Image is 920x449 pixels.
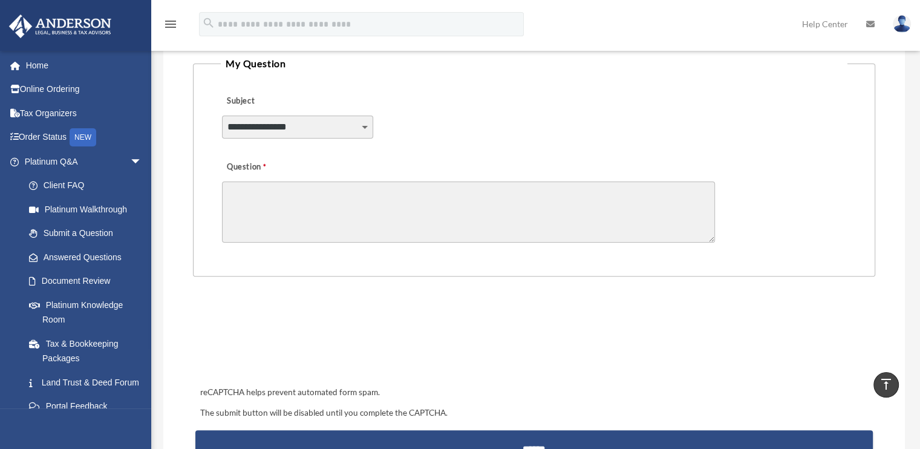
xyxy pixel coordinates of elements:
[221,55,847,72] legend: My Question
[879,377,893,392] i: vertical_align_top
[17,395,160,419] a: Portal Feedback
[222,93,337,110] label: Subject
[8,53,160,77] a: Home
[195,406,873,421] div: The submit button will be disabled until you complete the CAPTCHA.
[17,293,160,332] a: Platinum Knowledge Room
[17,197,160,221] a: Platinum Walkthrough
[8,125,160,150] a: Order StatusNEW
[5,15,115,38] img: Anderson Advisors Platinum Portal
[70,128,96,146] div: NEW
[8,101,160,125] a: Tax Organizers
[17,221,154,246] a: Submit a Question
[893,15,911,33] img: User Pic
[163,17,178,31] i: menu
[17,269,160,293] a: Document Review
[130,149,154,174] span: arrow_drop_down
[17,370,160,395] a: Land Trust & Deed Forum
[202,16,215,30] i: search
[195,385,873,400] div: reCAPTCHA helps prevent automated form spam.
[873,372,899,398] a: vertical_align_top
[163,21,178,31] a: menu
[17,174,160,198] a: Client FAQ
[8,77,160,102] a: Online Ordering
[222,159,316,176] label: Question
[17,245,160,269] a: Answered Questions
[197,314,380,361] iframe: reCAPTCHA
[8,149,160,174] a: Platinum Q&Aarrow_drop_down
[17,332,160,370] a: Tax & Bookkeeping Packages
